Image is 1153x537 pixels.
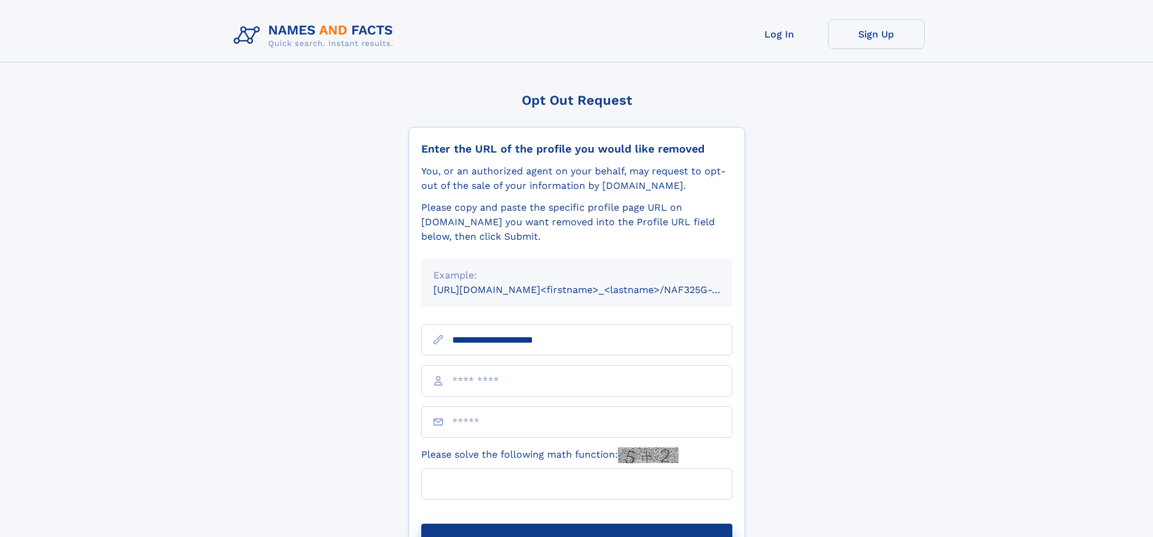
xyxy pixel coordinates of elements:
img: Logo Names and Facts [229,19,403,52]
div: Enter the URL of the profile you would like removed [421,142,732,156]
div: You, or an authorized agent on your behalf, may request to opt-out of the sale of your informatio... [421,164,732,193]
div: Opt Out Request [409,93,745,108]
label: Please solve the following math function: [421,447,678,463]
div: Example: [433,268,720,283]
a: Log In [731,19,828,49]
small: [URL][DOMAIN_NAME]<firstname>_<lastname>/NAF325G-xxxxxxxx [433,284,755,295]
div: Please copy and paste the specific profile page URL on [DOMAIN_NAME] you want removed into the Pr... [421,200,732,244]
a: Sign Up [828,19,925,49]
